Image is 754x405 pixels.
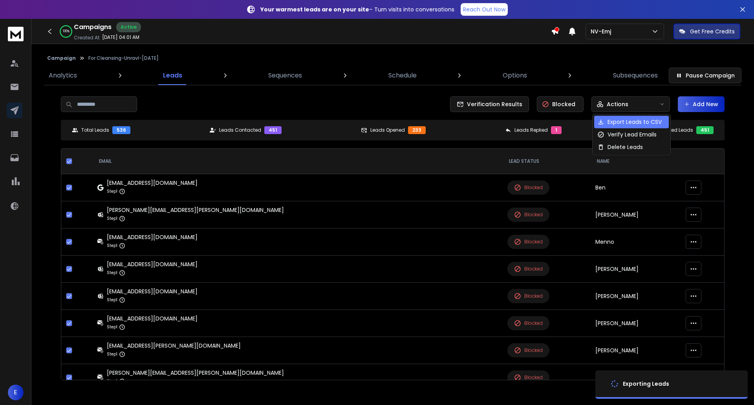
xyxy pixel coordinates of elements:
p: Step 1 [107,242,117,250]
div: Blocked [514,293,543,300]
p: Schedule [388,71,417,80]
div: Blocked [514,265,543,272]
div: Blocked [514,374,543,381]
p: Completed Leads [650,127,693,133]
p: Step 1 [107,323,117,331]
p: Options [503,71,527,80]
button: Pause Campaign [669,68,741,83]
div: Blocked [514,184,543,191]
th: EMAIL [93,149,503,174]
a: Analytics [44,66,82,85]
button: E [8,385,24,400]
strong: Your warmest leads are on your site [260,6,369,13]
p: Export Leads to CSV [608,118,662,126]
div: [EMAIL_ADDRESS][DOMAIN_NAME] [107,260,198,268]
p: Sequences [268,71,302,80]
td: [PERSON_NAME] [591,201,681,228]
a: Leads [158,66,187,85]
p: Step 1 [107,269,117,277]
p: Leads [163,71,182,80]
td: [PERSON_NAME] [591,337,681,364]
div: [EMAIL_ADDRESS][DOMAIN_NAME] [107,233,198,241]
button: Verification Results [450,96,529,112]
p: Leads Contacted [219,127,261,133]
p: Get Free Credits [690,28,735,35]
p: Analytics [49,71,77,80]
button: Campaign [47,55,76,61]
div: 451 [264,126,282,134]
div: [EMAIL_ADDRESS][DOMAIN_NAME] [107,179,198,187]
p: Actions [607,100,628,108]
p: For Cleansing-Unravl-[DATE] [88,55,159,61]
img: logo [8,27,24,41]
td: [PERSON_NAME] [591,256,681,283]
p: Blocked [552,100,575,108]
p: Created At: [74,35,101,41]
a: Schedule [384,66,421,85]
div: Exporting Leads [623,380,669,388]
div: Blocked [514,238,543,245]
a: Subsequences [608,66,662,85]
div: Blocked [514,347,543,354]
p: Delete Leads [608,143,643,151]
button: Add New [678,96,725,112]
td: [PERSON_NAME] [591,283,681,310]
p: Verify Lead Emails [608,131,657,138]
th: NAME [591,149,681,174]
p: Step 1 [107,296,117,304]
p: – Turn visits into conversations [260,6,454,13]
td: [PERSON_NAME] [591,310,681,337]
a: Reach Out Now [461,3,508,16]
th: LEAD STATUS [503,149,591,174]
div: 536 [112,126,130,134]
p: [DATE] 04:01 AM [102,34,139,40]
p: NV-Emj [591,28,614,35]
div: Blocked [514,211,543,218]
p: Step 1 [107,188,117,195]
a: Options [498,66,532,85]
td: Menno [591,228,681,256]
div: 451 [696,126,714,134]
p: Leads Opened [370,127,405,133]
p: Total Leads [81,127,109,133]
div: 1 [551,126,562,134]
div: [PERSON_NAME][EMAIL_ADDRESS][PERSON_NAME][DOMAIN_NAME] [107,206,284,214]
div: 233 [408,126,426,134]
div: [EMAIL_ADDRESS][PERSON_NAME][DOMAIN_NAME] [107,342,241,350]
div: Blocked [514,320,543,327]
div: [EMAIL_ADDRESS][DOMAIN_NAME] [107,315,198,322]
h1: Campaigns [74,22,112,32]
p: Step 1 [107,377,117,385]
div: [EMAIL_ADDRESS][DOMAIN_NAME] [107,287,198,295]
a: Sequences [264,66,307,85]
p: 100 % [63,29,70,34]
p: Subsequences [613,71,658,80]
div: [PERSON_NAME][EMAIL_ADDRESS][PERSON_NAME][DOMAIN_NAME] [107,369,284,377]
button: Get Free Credits [673,24,740,39]
p: Step 1 [107,350,117,358]
p: Reach Out Now [463,6,505,13]
span: Verification Results [464,100,522,108]
td: Ben [591,174,681,201]
p: Step 1 [107,215,117,223]
div: Active [116,22,141,32]
p: Leads Replied [514,127,548,133]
